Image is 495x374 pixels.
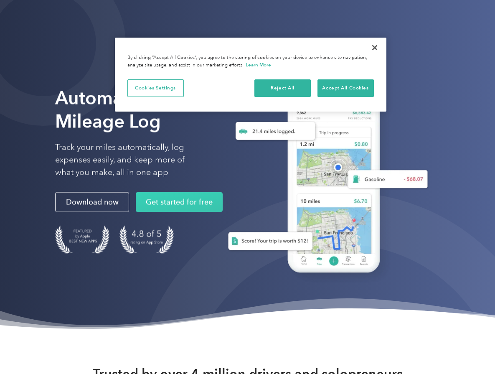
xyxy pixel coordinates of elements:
[366,38,384,57] button: Close
[127,54,374,69] div: By clicking “Accept All Cookies”, you agree to the storing of cookies on your device to enhance s...
[246,62,271,68] a: More information about your privacy, opens in a new tab
[119,225,174,253] img: 4.9 out of 5 stars on the app store
[55,87,182,132] strong: Automate Your Mileage Log
[317,79,374,97] button: Accept All Cookies
[55,141,195,178] p: Track your miles automatically, log expenses easily, and keep more of what you make, all in one app
[115,38,386,112] div: Cookie banner
[115,38,386,112] div: Privacy
[55,225,109,253] img: Badge for Featured by Apple Best New Apps
[254,79,311,97] button: Reject All
[127,79,184,97] button: Cookies Settings
[55,192,129,212] a: Download now
[136,192,223,212] a: Get started for free
[215,77,434,285] img: Everlance, mileage tracker app, expense tracking app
